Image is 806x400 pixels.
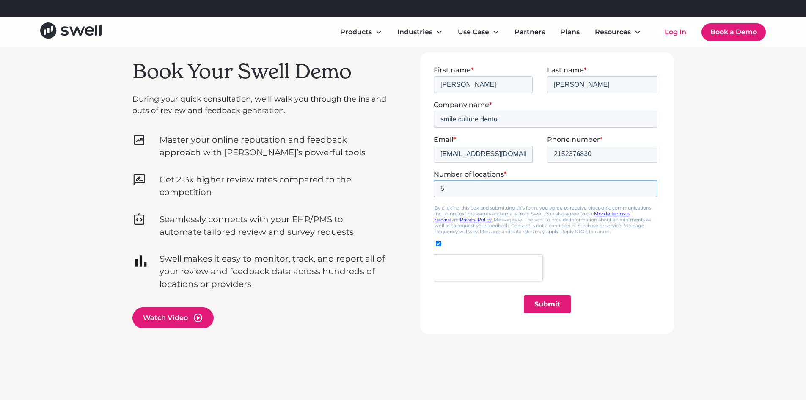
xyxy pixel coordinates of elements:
[132,59,386,84] h2: Book Your Swell Demo
[656,24,695,41] a: Log In
[397,27,432,37] div: Industries
[160,173,386,199] p: Get 2-3x higher review rates compared to the competition
[40,22,102,41] a: home
[458,27,489,37] div: Use Case
[333,24,389,41] div: Products
[588,24,648,41] div: Resources
[160,252,386,290] p: Swell makes it easy to monitor, track, and report all of your review and feedback data across hun...
[143,313,188,323] div: Watch Video
[160,213,386,238] p: Seamlessly connects with your EHR/PMS to automate tailored review and survey requests
[340,27,372,37] div: Products
[451,24,506,41] div: Use Case
[160,133,386,159] p: Master your online reputation and feedback approach with [PERSON_NAME]’s powerful tools
[595,27,631,37] div: Resources
[553,24,586,41] a: Plans
[132,94,386,116] p: During your quick consultation, we’ll walk you through the ins and outs of review and feedback ge...
[391,24,449,41] div: Industries
[508,24,552,41] a: Partners
[132,307,386,328] a: open lightbox
[434,66,660,320] iframe: Form 0
[701,23,766,41] a: Book a Demo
